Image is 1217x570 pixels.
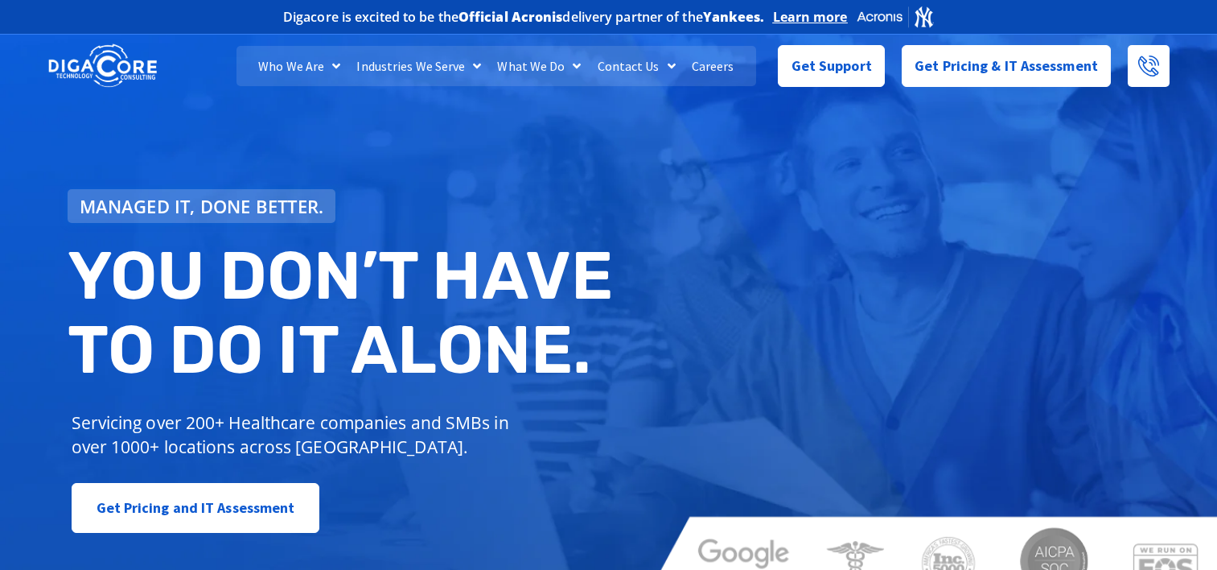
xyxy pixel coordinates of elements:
[68,239,621,386] h2: You don’t have to do IT alone.
[902,45,1111,87] a: Get Pricing & IT Assessment
[250,46,348,86] a: Who We Are
[458,8,563,26] b: Official Acronis
[778,45,885,87] a: Get Support
[97,492,295,524] span: Get Pricing and IT Assessment
[236,46,757,86] nav: Menu
[72,411,521,459] p: Servicing over 200+ Healthcare companies and SMBs in over 1000+ locations across [GEOGRAPHIC_DATA].
[72,483,320,533] a: Get Pricing and IT Assessment
[489,46,589,86] a: What We Do
[80,197,324,215] span: Managed IT, done better.
[68,189,336,223] a: Managed IT, done better.
[856,5,935,28] img: Acronis
[791,50,872,82] span: Get Support
[773,9,848,25] a: Learn more
[283,10,765,23] h2: Digacore is excited to be the delivery partner of the
[684,46,742,86] a: Careers
[48,43,157,90] img: DigaCore Technology Consulting
[590,46,684,86] a: Contact Us
[915,50,1098,82] span: Get Pricing & IT Assessment
[703,8,765,26] b: Yankees.
[348,46,489,86] a: Industries We Serve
